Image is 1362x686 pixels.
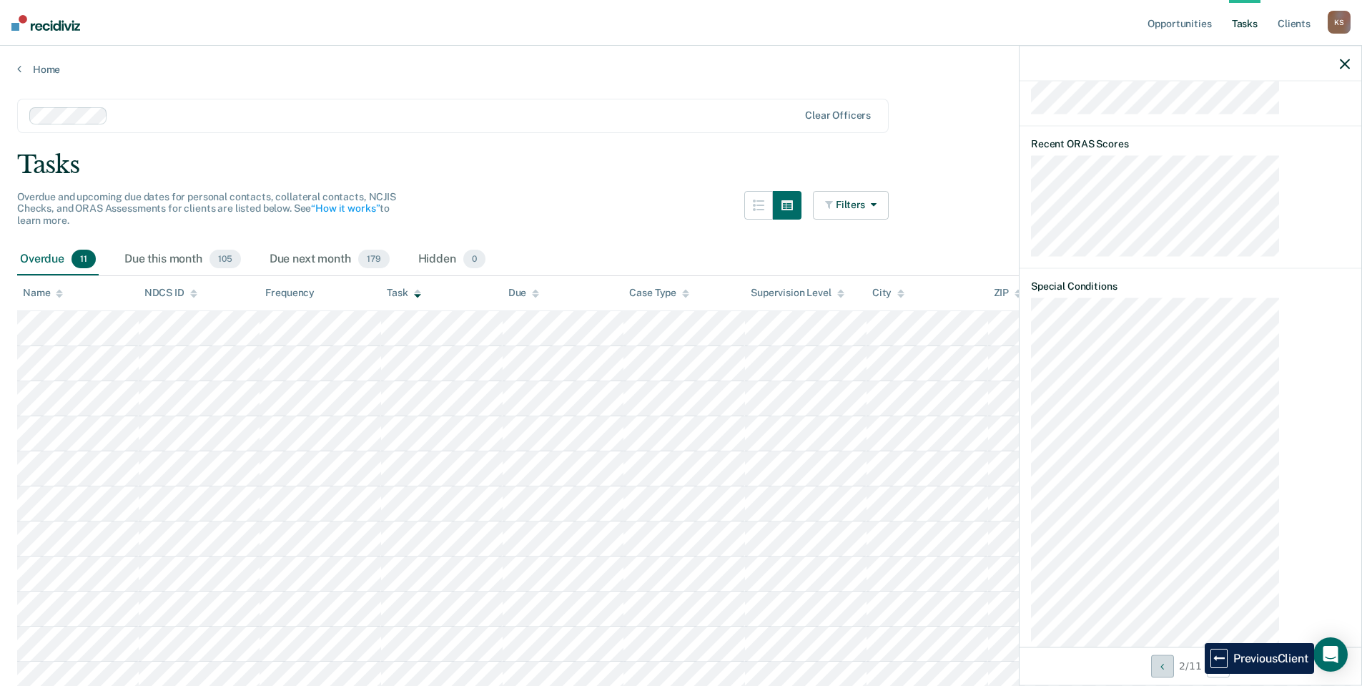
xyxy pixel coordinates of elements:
[813,191,889,220] button: Filters
[415,244,488,275] div: Hidden
[1151,655,1174,677] button: Previous Client
[17,63,1345,76] a: Home
[805,109,871,122] div: Clear officers
[209,250,241,268] span: 105
[11,15,80,31] img: Recidiviz
[1020,647,1361,685] div: 2 / 11
[463,250,485,268] span: 0
[1328,11,1351,34] div: K S
[144,287,197,299] div: NDCS ID
[17,150,1345,180] div: Tasks
[122,244,244,275] div: Due this month
[387,287,420,299] div: Task
[1031,137,1350,150] dt: Recent ORAS Scores
[751,287,844,299] div: Supervision Level
[71,250,96,268] span: 11
[23,287,63,299] div: Name
[265,287,315,299] div: Frequency
[994,287,1022,299] div: ZIP
[1207,655,1230,677] button: Next Client
[508,287,540,299] div: Due
[872,287,904,299] div: City
[1031,280,1350,293] dt: Special Conditions
[17,244,99,275] div: Overdue
[1313,637,1348,672] div: Open Intercom Messenger
[629,287,689,299] div: Case Type
[358,250,390,268] span: 179
[267,244,393,275] div: Due next month
[311,202,380,214] a: “How it works”
[17,191,396,227] span: Overdue and upcoming due dates for personal contacts, collateral contacts, NCJIS Checks, and ORAS...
